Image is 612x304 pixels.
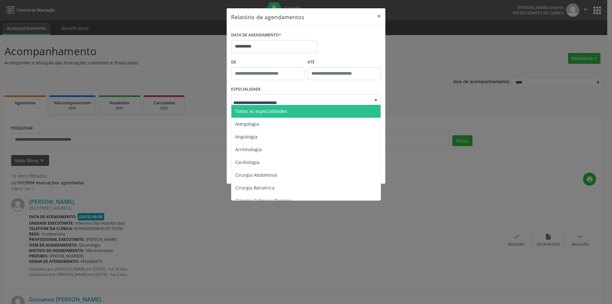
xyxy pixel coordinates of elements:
[308,57,381,67] label: ATÉ
[235,172,277,178] span: Cirurgia Abdominal
[235,121,259,127] span: Alergologia
[231,57,304,67] label: De
[235,108,287,114] span: Todas as especialidades
[235,197,291,204] span: Cirurgia Cabeça e Pescoço
[235,134,258,140] span: Angiologia
[231,85,261,94] label: ESPECIALIDADE
[373,8,385,24] button: Close
[231,30,281,40] label: DATA DE AGENDAMENTO
[235,159,259,165] span: Cardiologia
[231,13,304,21] h5: Relatório de agendamentos
[235,185,274,191] span: Cirurgia Bariatrica
[235,146,262,152] span: Arritmologia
